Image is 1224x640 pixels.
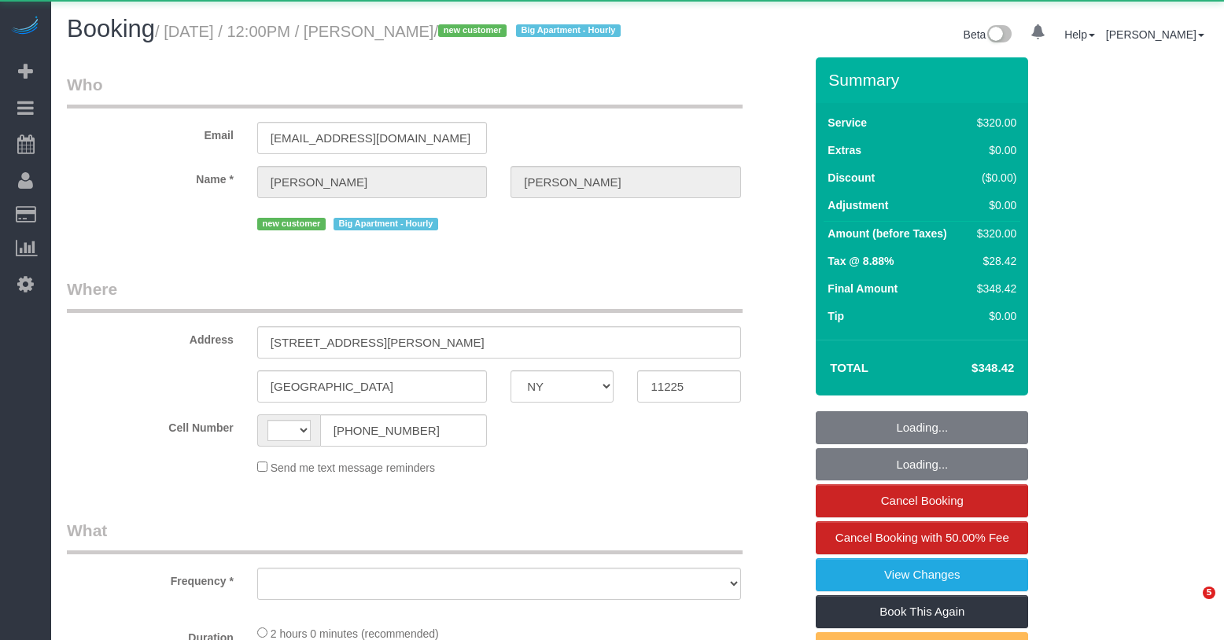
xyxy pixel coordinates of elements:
[155,23,625,40] small: / [DATE] / 12:00PM / [PERSON_NAME]
[637,370,740,403] input: Zip Code
[55,414,245,436] label: Cell Number
[67,73,743,109] legend: Who
[55,568,245,589] label: Frequency *
[828,308,844,324] label: Tip
[828,226,946,241] label: Amount (before Taxes)
[924,362,1014,375] h4: $348.42
[971,226,1016,241] div: $320.00
[971,197,1016,213] div: $0.00
[986,25,1012,46] img: New interface
[1171,587,1208,624] iframe: Intercom live chat
[828,115,867,131] label: Service
[433,23,625,40] span: /
[816,484,1028,517] a: Cancel Booking
[55,326,245,348] label: Address
[438,24,507,37] span: new customer
[257,166,487,198] input: First Name
[828,71,1020,89] h3: Summary
[67,278,743,313] legend: Where
[828,142,861,158] label: Extras
[257,218,326,230] span: new customer
[971,170,1016,186] div: ($0.00)
[257,370,487,403] input: City
[55,122,245,143] label: Email
[828,281,898,296] label: Final Amount
[816,558,1028,591] a: View Changes
[830,361,868,374] strong: Total
[271,627,439,640] span: 2 hours 0 minutes (recommended)
[828,170,875,186] label: Discount
[828,197,888,213] label: Adjustment
[816,595,1028,628] a: Book This Again
[511,166,740,198] input: Last Name
[964,28,1012,41] a: Beta
[516,24,621,37] span: Big Apartment - Hourly
[835,531,1009,544] span: Cancel Booking with 50.00% Fee
[1064,28,1095,41] a: Help
[971,308,1016,324] div: $0.00
[257,122,487,154] input: Email
[816,521,1028,554] a: Cancel Booking with 50.00% Fee
[1203,587,1215,599] span: 5
[334,218,438,230] span: Big Apartment - Hourly
[9,16,41,38] img: Automaid Logo
[55,166,245,187] label: Name *
[67,15,155,42] span: Booking
[828,253,894,269] label: Tax @ 8.88%
[67,519,743,554] legend: What
[971,142,1016,158] div: $0.00
[271,462,435,474] span: Send me text message reminders
[1106,28,1204,41] a: [PERSON_NAME]
[971,115,1016,131] div: $320.00
[971,281,1016,296] div: $348.42
[971,253,1016,269] div: $28.42
[320,414,487,447] input: Cell Number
